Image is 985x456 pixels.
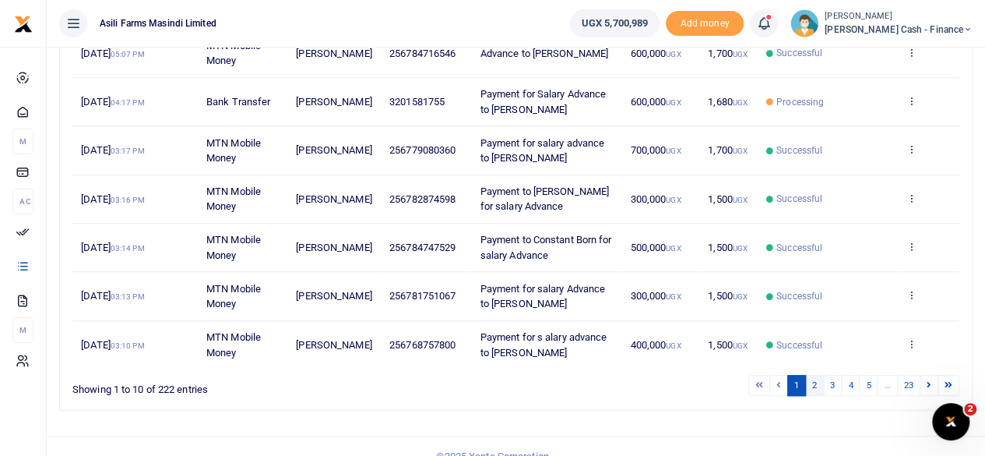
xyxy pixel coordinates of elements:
span: UGX 5,700,989 [582,16,648,31]
small: UGX [666,98,681,107]
span: 1,680 [708,96,748,108]
span: 256784747529 [389,242,456,253]
a: 23 [897,375,920,396]
a: 3 [823,375,842,396]
span: MTN Mobile Money [206,186,261,213]
span: [PERSON_NAME] Cash - Finance [825,23,973,37]
span: 500,000 [630,242,681,253]
span: 1,500 [708,339,748,351]
small: UGX [666,292,681,301]
span: MTN Mobile Money [206,331,261,359]
span: Bank Transfer [206,96,270,108]
small: UGX [666,196,681,204]
small: UGX [733,244,748,253]
span: [PERSON_NAME] [296,96,371,108]
span: 1,700 [708,144,748,156]
li: M [12,317,33,343]
small: UGX [733,292,748,301]
small: UGX [666,147,681,155]
li: Ac [12,189,33,214]
span: 256781751067 [389,290,456,302]
small: 04:17 PM [111,98,145,107]
span: 700,000 [630,144,681,156]
span: [DATE] [81,339,144,351]
span: [DATE] [81,290,144,302]
small: UGX [733,147,748,155]
li: M [12,129,33,154]
li: Toup your wallet [666,11,744,37]
span: 256784716546 [389,48,456,59]
span: 256779080360 [389,144,456,156]
span: Successful [776,241,822,255]
span: Payment to [PERSON_NAME] for salary Advance [480,186,609,213]
img: profile-user [790,9,818,37]
span: Asili Farms Masindi Limited [93,16,223,30]
span: [PERSON_NAME] [296,48,371,59]
span: 600,000 [630,48,681,59]
span: [DATE] [81,96,144,108]
span: [DATE] [81,48,144,59]
span: Payment for salary advance to [PERSON_NAME] [480,137,605,164]
span: Payment for salary Advance to [PERSON_NAME] [480,283,606,310]
iframe: Intercom live chat [932,403,969,440]
span: [PERSON_NAME] [296,242,371,253]
span: [DATE] [81,193,144,205]
small: UGX [666,341,681,350]
span: 300,000 [630,290,681,302]
a: logo-small logo-large logo-large [14,17,33,29]
small: UGX [733,341,748,350]
span: Successful [776,289,822,303]
img: logo-small [14,15,33,34]
li: Wallet ballance [564,9,666,37]
small: 03:16 PM [111,196,145,204]
span: Successful [776,46,822,60]
small: UGX [733,50,748,58]
a: 1 [787,375,806,396]
a: profile-user [PERSON_NAME] [PERSON_NAME] Cash - Finance [790,9,973,37]
span: MTN Mobile Money [206,137,261,164]
span: 300,000 [630,193,681,205]
div: Showing 1 to 10 of 222 entries [72,373,436,398]
a: 2 [805,375,824,396]
span: MTN Mobile Money [206,283,261,310]
span: [DATE] [81,242,144,253]
span: MTN Mobile Money [206,234,261,261]
span: [PERSON_NAME] [296,193,371,205]
span: [PERSON_NAME] [296,339,371,351]
span: Successful [776,192,822,206]
span: Payment to Constant Born for salary Advance [480,234,612,261]
small: UGX [666,50,681,58]
span: Successful [776,338,822,352]
small: UGX [733,98,748,107]
span: [DATE] [81,144,144,156]
span: Processing [776,95,824,109]
small: 05:07 PM [111,50,145,58]
span: 1,500 [708,242,748,253]
small: 03:14 PM [111,244,145,253]
span: 1,700 [708,48,748,59]
span: [PERSON_NAME] [296,144,371,156]
span: 400,000 [630,339,681,351]
small: UGX [666,244,681,253]
span: 2 [964,403,976,415]
span: Successful [776,143,822,157]
small: 03:17 PM [111,147,145,155]
span: 256782874598 [389,193,456,205]
span: 256768757800 [389,339,456,351]
span: Add money [666,11,744,37]
a: UGX 5,700,989 [570,9,660,37]
span: Payment for Salary Advance to [PERSON_NAME] [480,88,607,115]
small: [PERSON_NAME] [825,10,973,23]
small: 03:13 PM [111,292,145,301]
span: [PERSON_NAME] [296,290,371,302]
span: 600,000 [630,96,681,108]
a: 5 [859,375,878,396]
small: 03:10 PM [111,341,145,350]
a: 4 [841,375,860,396]
small: UGX [733,196,748,204]
a: Add money [666,16,744,28]
span: Payment for s alary advance to [PERSON_NAME] [480,331,607,359]
span: 3201581755 [389,96,445,108]
span: 1,500 [708,290,748,302]
span: 1,500 [708,193,748,205]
